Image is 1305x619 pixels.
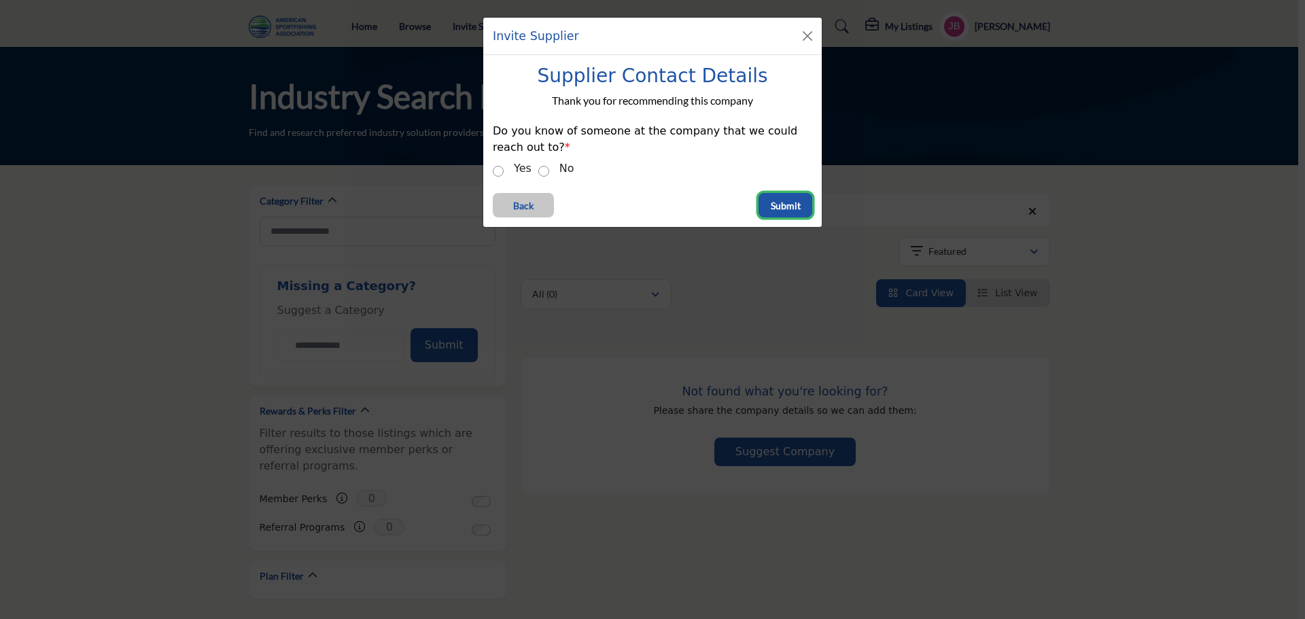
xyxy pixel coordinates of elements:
[798,26,817,46] button: Close
[771,199,801,213] span: Submit
[759,193,812,217] button: Submit
[552,92,753,109] p: Thank you for recommending this company
[513,199,534,213] span: Back
[493,27,579,45] h1: Invite Supplier
[537,65,767,88] h2: Supplier Contact Details
[493,193,554,217] button: Back
[514,160,532,177] label: Yes
[493,123,812,156] label: Do you know of someone at the company that we could reach out to?
[559,160,574,177] label: No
